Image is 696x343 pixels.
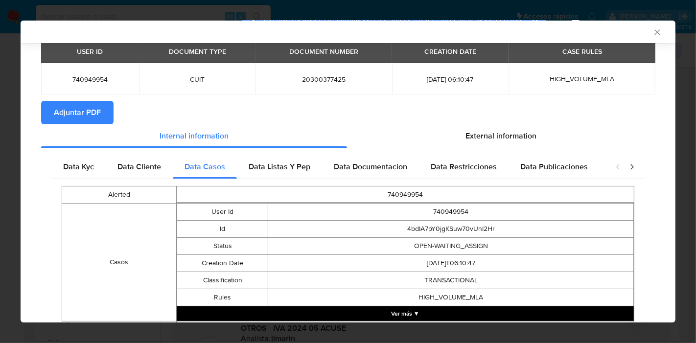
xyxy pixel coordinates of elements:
div: CASE RULES [557,43,608,60]
td: Classification [177,272,268,289]
div: DOCUMENT TYPE [163,43,232,60]
span: Data Cliente [117,161,161,172]
td: [DATE]T06:10:47 [268,254,634,272]
div: USER ID [71,43,109,60]
span: Data Documentacion [334,161,407,172]
td: Rules [177,289,268,306]
span: Data Casos [185,161,225,172]
div: CREATION DATE [418,43,482,60]
div: Detailed internal info [51,155,605,179]
td: Data Recovery Time [62,321,177,338]
td: OPEN-WAITING_ASSIGN [268,237,634,254]
span: 740949954 [53,75,127,84]
td: User Id [177,203,268,220]
span: Data Listas Y Pep [249,161,310,172]
button: Adjuntar PDF [41,101,114,124]
span: CUIT [151,75,244,84]
span: Data Restricciones [431,161,497,172]
div: closure-recommendation-modal [21,21,675,322]
span: External information [465,130,536,141]
td: HIGH_VOLUME_MLA [268,289,634,306]
div: DOCUMENT NUMBER [283,43,364,60]
button: Expand array [177,306,634,321]
span: Adjuntar PDF [54,102,101,123]
span: Data Publicaciones [520,161,588,172]
td: Status [177,237,268,254]
td: TRANSACTIONAL [268,272,634,289]
td: [DATE] [176,321,634,338]
span: HIGH_VOLUME_MLA [550,74,614,84]
td: 740949954 [176,186,634,203]
div: Detailed info [41,124,655,148]
td: 4bdIA7pY0jgKSuw70vUnI2Hr [268,220,634,237]
span: [DATE] 06:10:47 [404,75,497,84]
span: Internal information [160,130,229,141]
td: Alerted [62,186,177,203]
td: Creation Date [177,254,268,272]
button: Cerrar ventana [652,27,661,36]
td: 740949954 [268,203,634,220]
td: Casos [62,203,177,321]
span: 20300377425 [267,75,380,84]
td: Id [177,220,268,237]
span: Data Kyc [63,161,94,172]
